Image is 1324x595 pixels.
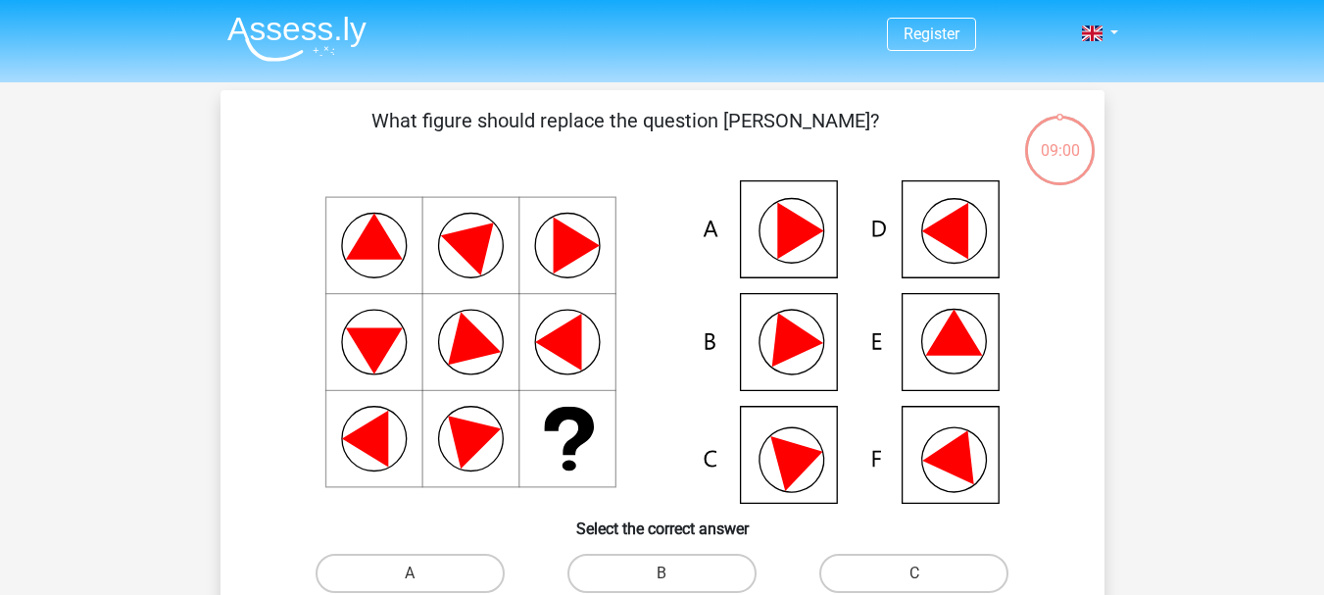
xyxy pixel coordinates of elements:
[227,16,367,62] img: Assessly
[252,504,1073,538] h6: Select the correct answer
[252,106,1000,165] p: What figure should replace the question [PERSON_NAME]?
[819,554,1008,593] label: C
[904,25,959,43] a: Register
[1023,114,1097,163] div: 09:00
[316,554,505,593] label: A
[567,554,757,593] label: B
